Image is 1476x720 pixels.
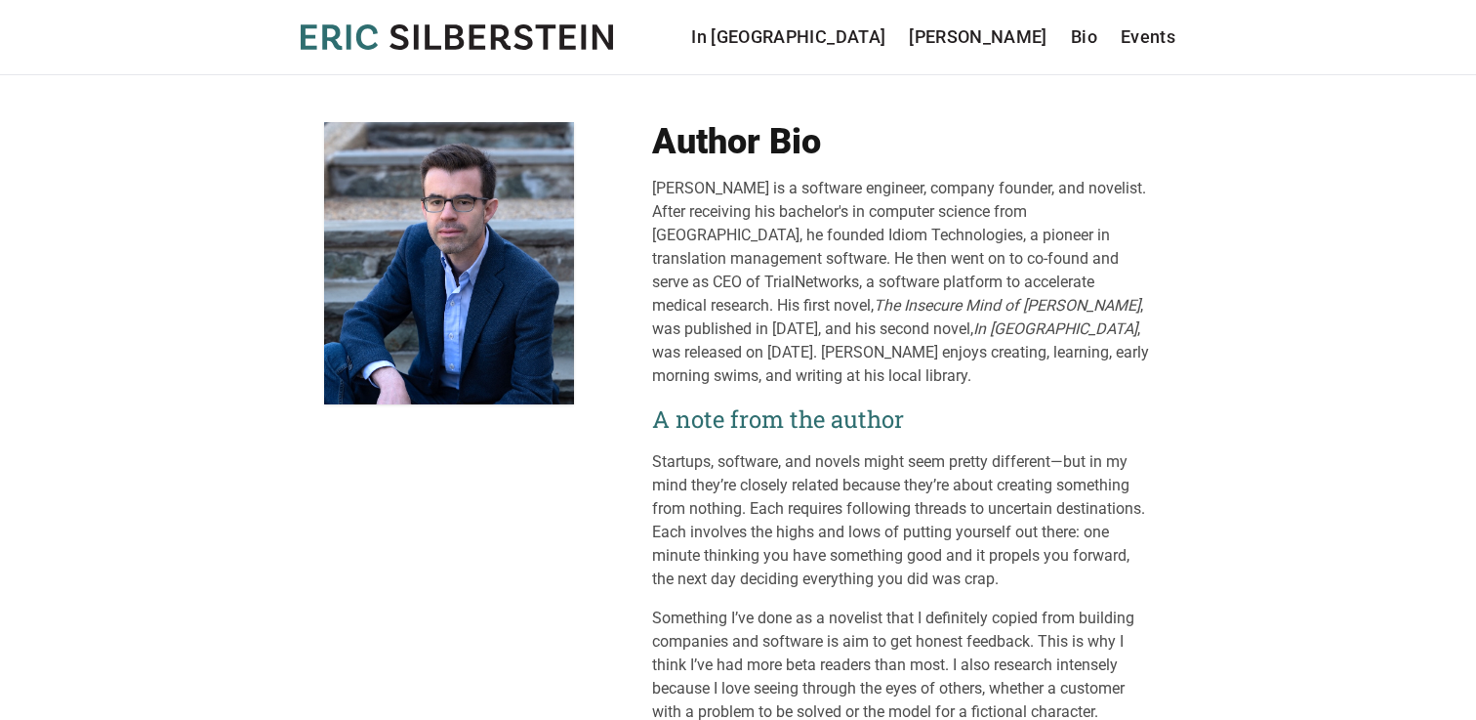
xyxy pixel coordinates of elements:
[324,122,574,404] img: Eric Silberstein
[652,450,1152,591] p: Startups, software, and novels might seem pretty different—but in my mind they’re closely related...
[652,122,1152,161] h1: Author Bio
[652,177,1152,388] div: [PERSON_NAME] is a software engineer, company founder, and novelist. After receiving his bachelor...
[874,296,1140,315] em: The Insecure Mind of [PERSON_NAME]
[973,319,1137,338] em: In [GEOGRAPHIC_DATA]
[652,403,1152,435] h2: A note from the author
[1071,23,1097,51] a: Bio
[1121,23,1175,51] a: Events
[691,23,885,51] a: In [GEOGRAPHIC_DATA]
[909,23,1047,51] a: [PERSON_NAME]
